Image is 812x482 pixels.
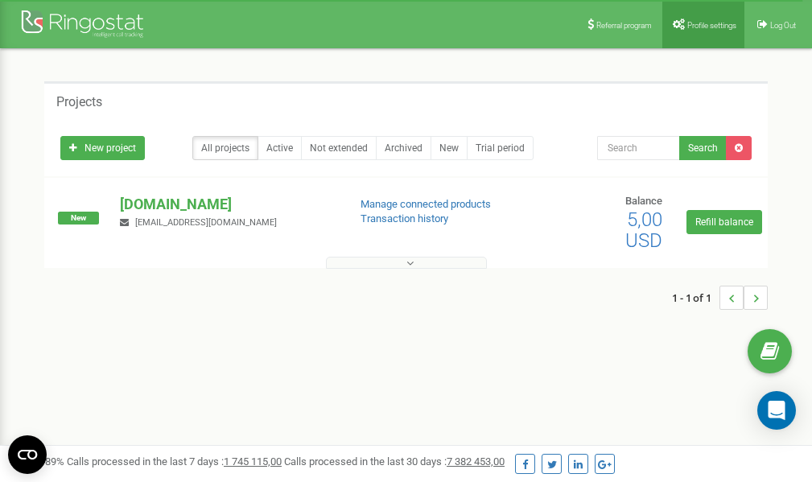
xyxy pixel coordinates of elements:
span: [EMAIL_ADDRESS][DOMAIN_NAME] [135,217,277,228]
a: Transaction history [361,212,448,225]
span: Log Out [770,21,796,30]
u: 7 382 453,00 [447,455,505,468]
span: 5,00 USD [625,208,662,252]
div: Open Intercom Messenger [757,391,796,430]
a: Trial period [467,136,534,160]
p: [DOMAIN_NAME] [120,194,334,215]
a: Active [258,136,302,160]
a: Refill balance [686,210,762,234]
u: 1 745 115,00 [224,455,282,468]
span: 1 - 1 of 1 [672,286,719,310]
button: Search [679,136,727,160]
span: Calls processed in the last 30 days : [284,455,505,468]
a: New [431,136,468,160]
a: All projects [192,136,258,160]
a: Manage connected products [361,198,491,210]
button: Open CMP widget [8,435,47,474]
span: Calls processed in the last 7 days : [67,455,282,468]
input: Search [597,136,680,160]
a: Not extended [301,136,377,160]
h5: Projects [56,95,102,109]
span: Balance [625,195,662,207]
nav: ... [672,270,768,326]
a: New project [60,136,145,160]
span: Referral program [596,21,652,30]
span: Profile settings [687,21,736,30]
span: New [58,212,99,225]
a: Archived [376,136,431,160]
